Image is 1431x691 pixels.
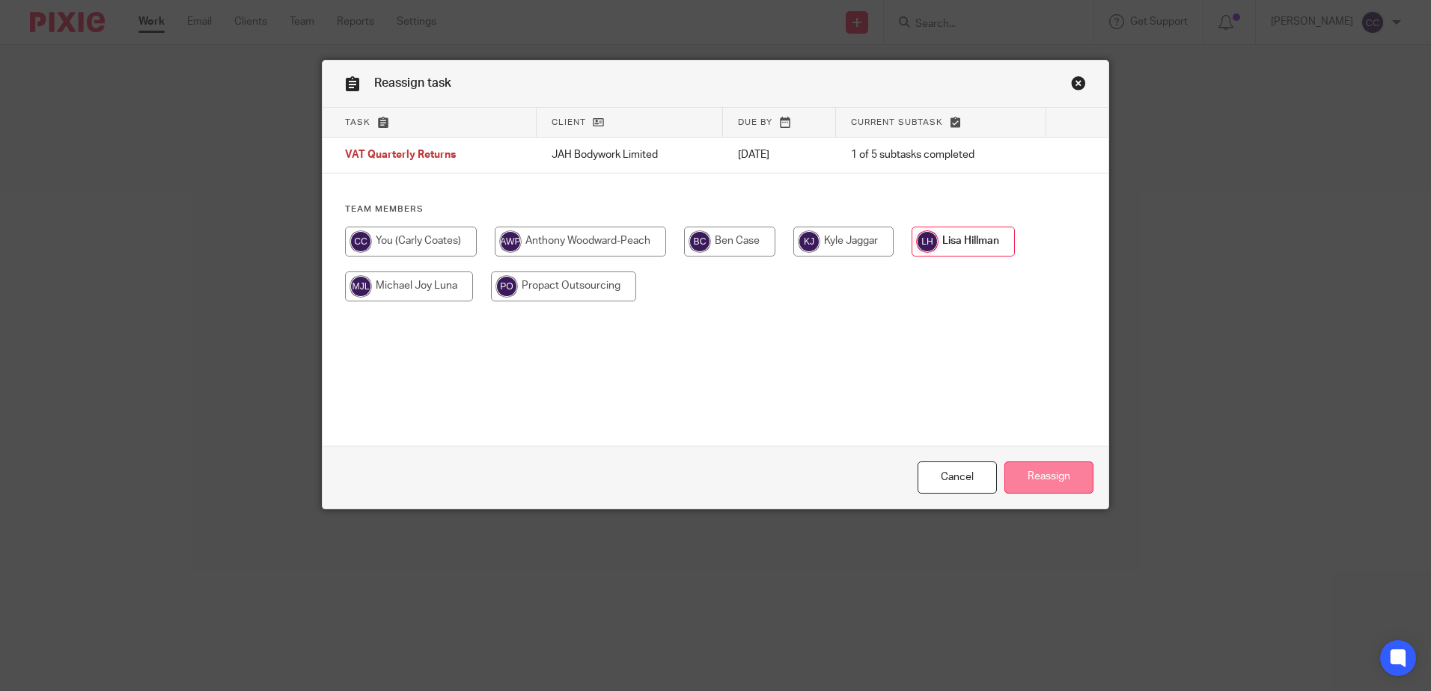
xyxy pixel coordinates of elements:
[738,118,772,126] span: Due by
[345,150,456,161] span: VAT Quarterly Returns
[738,147,821,162] p: [DATE]
[552,118,586,126] span: Client
[552,147,709,162] p: JAH Bodywork Limited
[345,203,1086,215] h4: Team members
[374,77,451,89] span: Reassign task
[836,138,1046,173] td: 1 of 5 subtasks completed
[1071,76,1086,96] a: Close this dialog window
[918,461,997,494] a: Close this dialog window
[345,118,370,126] span: Task
[851,118,943,126] span: Current subtask
[1004,461,1093,494] input: Reassign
